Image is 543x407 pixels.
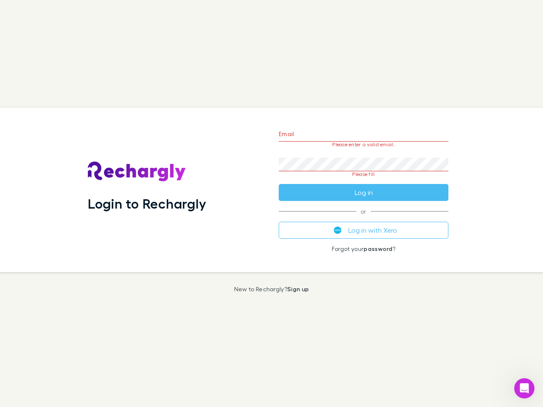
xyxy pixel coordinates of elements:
[88,162,186,182] img: Rechargly's Logo
[234,286,309,293] p: New to Rechargly?
[88,195,206,212] h1: Login to Rechargly
[279,142,448,148] p: Please enter a valid email.
[514,378,535,399] iframe: Intercom live chat
[287,285,309,293] a: Sign up
[279,222,448,239] button: Log in with Xero
[334,226,341,234] img: Xero's logo
[279,171,448,177] p: Please fill
[279,245,448,252] p: Forgot your ?
[364,245,392,252] a: password
[279,184,448,201] button: Log in
[279,211,448,212] span: or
